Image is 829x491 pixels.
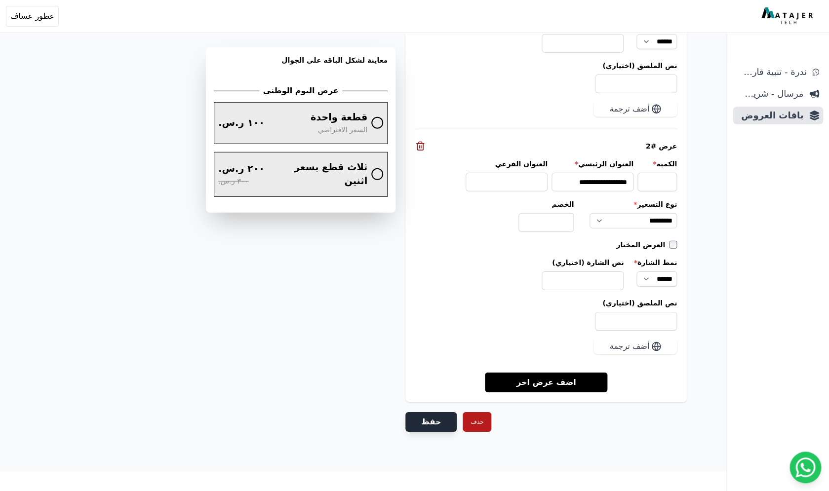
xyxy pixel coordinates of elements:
[6,6,59,27] button: عطور عساف
[415,141,677,151] div: عرض #2
[616,240,669,250] label: العرض المختار
[593,339,677,354] button: أضف ترجمة
[466,159,548,169] label: العنوان الفرعي
[761,7,815,25] img: MatajerTech Logo
[415,61,677,71] label: نص الملصق (اختياري)
[737,65,806,79] span: ندرة - تنبية قارب علي النفاذ
[218,162,265,176] span: ٢٠٠ ر.س.
[542,258,624,267] label: نص الشارة (اختياري)
[463,412,491,432] button: حذف
[637,159,677,169] label: الكمية
[273,160,367,189] span: ثلاث قطع بسعر اثنين
[415,298,677,308] label: نص الملصق (اختياري)
[552,159,633,169] label: العنوان الرئيسي
[485,372,608,392] a: اضف عرض اخر
[218,116,265,130] span: ١٠٠ ر.س.
[609,340,649,352] span: أضف ترجمة
[318,125,367,136] span: السعر الافتراضي
[593,101,677,117] button: أضف ترجمة
[609,103,649,115] span: أضف ترجمة
[737,109,803,122] span: باقات العروض
[218,176,248,187] span: ٣٠٠ ر.س.
[633,258,677,267] label: نمط الشارة
[263,85,339,97] h2: عرض اليوم الوطني
[518,199,574,209] label: الخصم
[590,199,677,209] label: نوع التسعير
[10,10,54,22] span: عطور عساف
[311,111,367,125] span: قطعة واحدة
[405,412,457,432] button: حفظ
[737,87,803,101] span: مرسال - شريط دعاية
[214,55,388,77] h3: معاينة لشكل الباقه علي الجوال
